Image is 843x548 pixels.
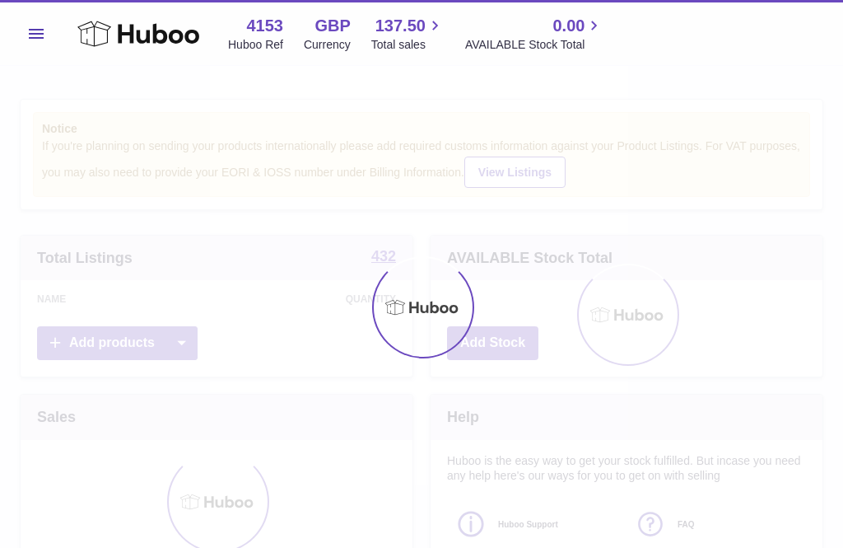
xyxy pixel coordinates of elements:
strong: GBP [314,15,350,37]
span: Total sales [371,37,445,53]
span: AVAILABLE Stock Total [465,37,604,53]
a: 0.00 AVAILABLE Stock Total [465,15,604,53]
div: Currency [304,37,351,53]
div: Huboo Ref [228,37,283,53]
span: 0.00 [552,15,585,37]
span: 137.50 [375,15,426,37]
a: 137.50 Total sales [371,15,445,53]
strong: 4153 [246,15,283,37]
